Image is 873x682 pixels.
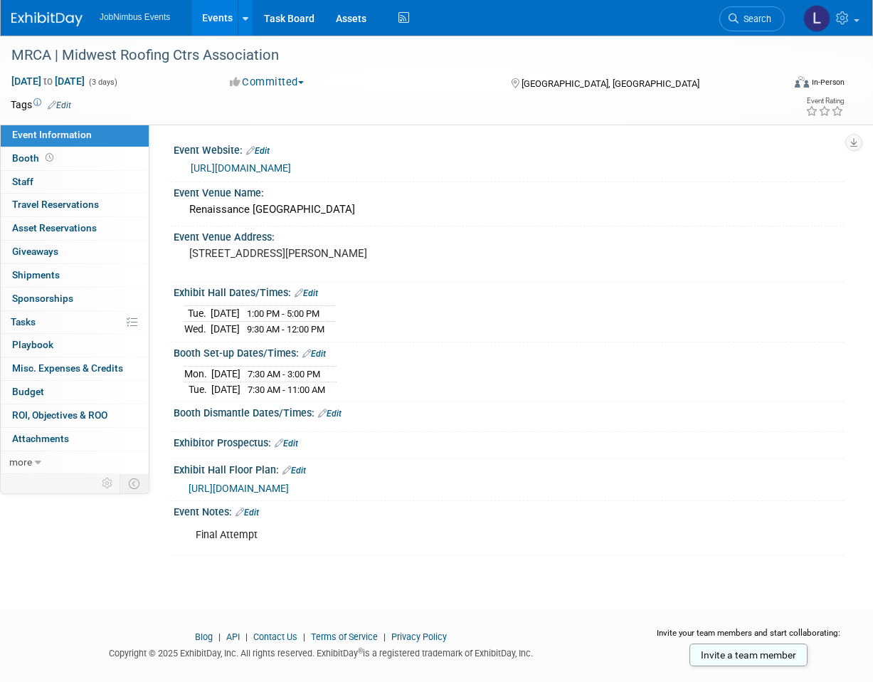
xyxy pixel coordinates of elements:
[689,644,808,666] a: Invite a team member
[12,152,56,164] span: Booth
[1,288,149,310] a: Sponsorships
[1,171,149,194] a: Staff
[248,384,325,395] span: 7:30 AM - 11:00 AM
[1,357,149,380] a: Misc. Expenses & Credits
[719,6,785,31] a: Search
[12,199,99,210] span: Travel Reservations
[184,199,834,221] div: Renaissance [GEOGRAPHIC_DATA]
[226,631,240,642] a: API
[1,428,149,451] a: Attachments
[100,12,170,22] span: JobNimbus Events
[12,409,107,421] span: ROI, Objectives & ROO
[522,78,699,89] span: [GEOGRAPHIC_DATA], [GEOGRAPHIC_DATA]
[358,647,363,655] sup: ®
[652,627,845,649] div: Invite your team members and start collaborating:
[1,381,149,404] a: Budget
[1,194,149,216] a: Travel Reservations
[191,162,291,174] a: [URL][DOMAIN_NAME]
[246,146,270,156] a: Edit
[48,100,71,110] a: Edit
[43,152,56,163] span: Booth not reserved yet
[211,382,240,397] td: [DATE]
[311,631,378,642] a: Terms of Service
[803,5,830,32] img: Laly Matos
[11,644,631,660] div: Copyright © 2025 ExhibitDay, Inc. All rights reserved. ExhibitDay is a registered trademark of Ex...
[9,456,32,468] span: more
[184,367,211,382] td: Mon.
[11,12,83,26] img: ExhibitDay
[236,508,259,518] a: Edit
[12,293,73,304] span: Sponsorships
[275,439,298,448] a: Edit
[12,129,92,140] span: Event Information
[12,362,123,374] span: Misc. Expenses & Credits
[795,76,809,88] img: Format-Inperson.png
[211,367,240,382] td: [DATE]
[1,334,149,357] a: Playbook
[282,466,306,476] a: Edit
[225,75,309,90] button: Committed
[12,246,58,257] span: Giveaways
[247,308,319,319] span: 1:00 PM - 5:00 PM
[186,521,711,550] div: Final Attempt
[739,14,771,24] span: Search
[95,474,120,493] td: Personalize Event Tab Strip
[189,247,438,260] pre: [STREET_ADDRESS][PERSON_NAME]
[12,176,33,187] span: Staff
[380,631,389,642] span: |
[300,631,309,642] span: |
[189,483,289,494] a: [URL][DOMAIN_NAME]
[1,147,149,170] a: Booth
[184,306,211,322] td: Tue.
[11,98,71,112] td: Tags
[1,241,149,263] a: Giveaways
[1,217,149,240] a: Asset Reservations
[248,369,320,379] span: 7:30 AM - 3:00 PM
[295,288,318,298] a: Edit
[12,222,97,234] span: Asset Reservations
[1,311,149,334] a: Tasks
[174,140,845,158] div: Event Website:
[12,433,69,444] span: Attachments
[12,339,53,350] span: Playbook
[174,226,845,244] div: Event Venue Address:
[11,75,85,88] span: [DATE] [DATE]
[174,402,845,421] div: Booth Dismantle Dates/Times:
[242,631,251,642] span: |
[174,432,845,451] div: Exhibitor Prospectus:
[11,316,36,327] span: Tasks
[211,322,240,337] td: [DATE]
[120,474,149,493] td: Toggle Event Tabs
[41,75,55,87] span: to
[12,269,60,280] span: Shipments
[302,349,326,359] a: Edit
[174,459,845,478] div: Exhibit Hall Floor Plan:
[88,78,117,87] span: (3 days)
[811,77,845,88] div: In-Person
[1,451,149,474] a: more
[174,282,845,300] div: Exhibit Hall Dates/Times:
[805,98,844,105] div: Event Rating
[391,631,447,642] a: Privacy Policy
[215,631,224,642] span: |
[1,124,149,147] a: Event Information
[195,631,213,642] a: Blog
[724,74,845,95] div: Event Format
[247,324,324,335] span: 9:30 AM - 12:00 PM
[318,409,342,419] a: Edit
[174,182,845,200] div: Event Venue Name:
[174,501,845,520] div: Event Notes:
[6,43,773,68] div: MRCA | Midwest Roofing Ctrs Association
[253,631,297,642] a: Contact Us
[184,322,211,337] td: Wed.
[174,342,845,361] div: Booth Set-up Dates/Times:
[184,382,211,397] td: Tue.
[1,404,149,427] a: ROI, Objectives & ROO
[12,386,44,397] span: Budget
[211,306,240,322] td: [DATE]
[1,264,149,287] a: Shipments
